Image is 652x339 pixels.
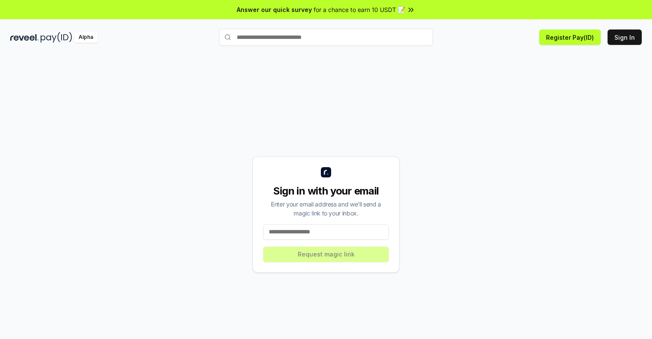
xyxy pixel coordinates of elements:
div: Enter your email address and we’ll send a magic link to your inbox. [263,200,389,218]
img: logo_small [321,167,331,177]
button: Sign In [608,29,642,45]
div: Alpha [74,32,98,43]
button: Register Pay(ID) [539,29,601,45]
img: pay_id [41,32,72,43]
img: reveel_dark [10,32,39,43]
div: Sign in with your email [263,184,389,198]
span: for a chance to earn 10 USDT 📝 [314,5,405,14]
span: Answer our quick survey [237,5,312,14]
